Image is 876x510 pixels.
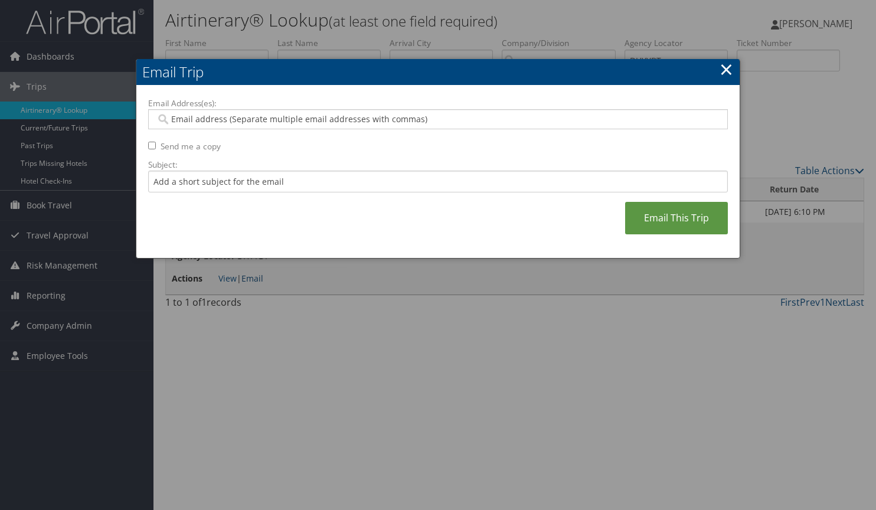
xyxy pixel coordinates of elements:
label: Subject: [148,159,728,171]
h2: Email Trip [136,59,740,85]
a: Email This Trip [625,202,728,234]
label: Email Address(es): [148,97,728,109]
input: Email address (Separate multiple email addresses with commas) [156,113,720,125]
label: Send me a copy [161,140,221,152]
a: × [720,57,733,81]
input: Add a short subject for the email [148,171,728,192]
